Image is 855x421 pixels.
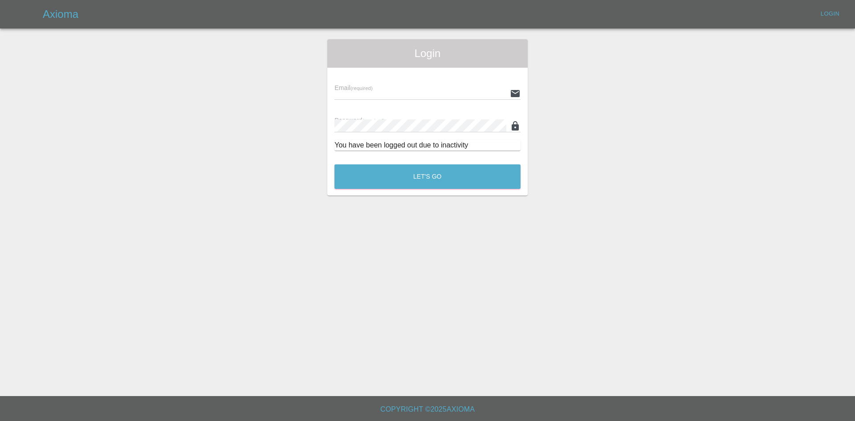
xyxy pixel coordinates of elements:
div: You have been logged out due to inactivity [334,140,521,151]
h6: Copyright © 2025 Axioma [7,403,848,416]
span: Login [334,46,521,61]
span: Email [334,84,372,91]
a: Login [816,7,844,21]
h5: Axioma [43,7,78,21]
small: (required) [362,118,385,123]
span: Password [334,117,384,124]
small: (required) [350,86,373,91]
button: Let's Go [334,164,521,189]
